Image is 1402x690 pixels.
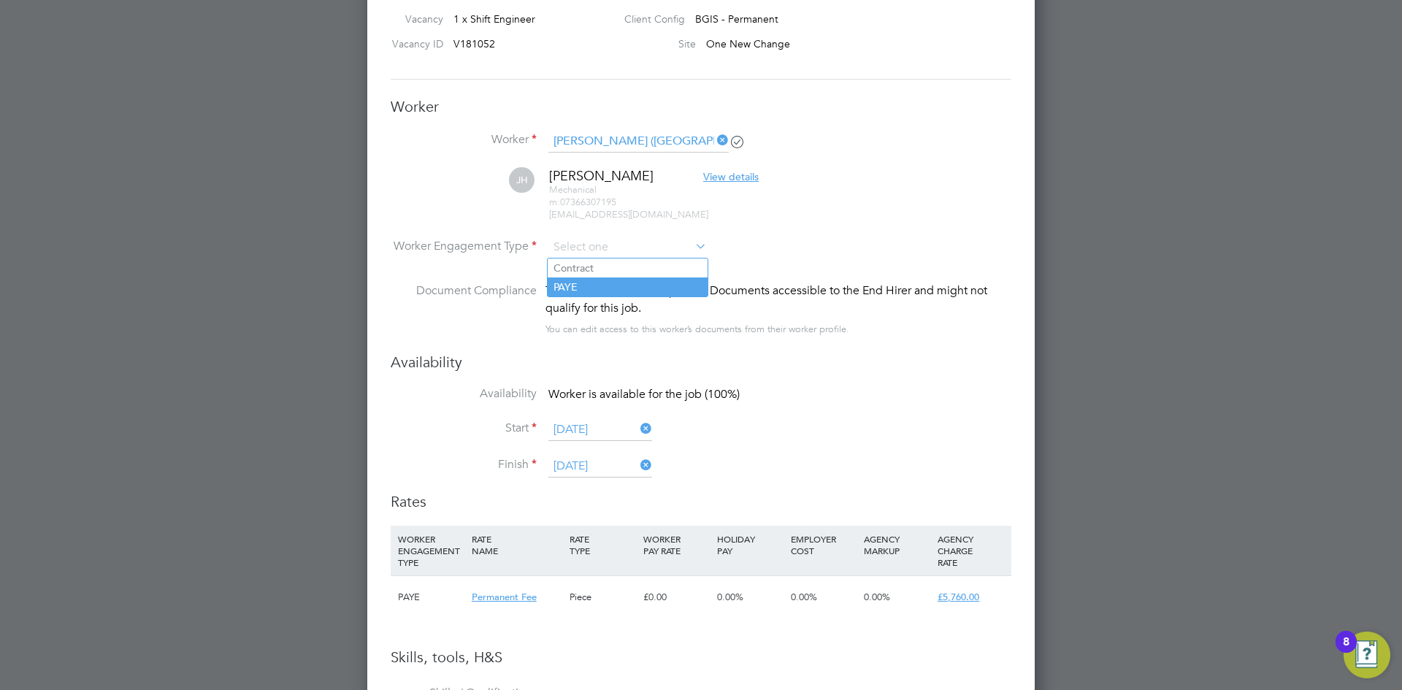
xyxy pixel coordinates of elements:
[391,97,1011,116] h3: Worker
[453,37,495,50] span: V181052
[1343,642,1349,661] div: 8
[549,196,616,208] span: 07366307195
[391,386,537,402] label: Availability
[394,526,468,575] div: WORKER ENGAGEMENT TYPE
[545,282,1011,317] div: This worker has no Compliance Documents accessible to the End Hirer and might not qualify for thi...
[549,183,597,196] span: Mechanical
[640,576,713,618] div: £0.00
[613,37,696,50] label: Site
[391,648,1011,667] h3: Skills, tools, H&S
[391,132,537,147] label: Worker
[717,591,743,603] span: 0.00%
[472,591,537,603] span: Permanent Fee
[453,12,535,26] span: 1 x Shift Engineer
[391,353,1011,372] h3: Availability
[566,576,640,618] div: Piece
[791,591,817,603] span: 0.00%
[391,457,537,472] label: Finish
[934,526,1008,575] div: AGENCY CHARGE RATE
[938,591,979,603] span: £5,760.00
[706,37,790,50] span: One New Change
[468,526,566,564] div: RATE NAME
[391,421,537,436] label: Start
[548,131,729,153] input: Search for...
[864,591,890,603] span: 0.00%
[549,208,708,221] span: [EMAIL_ADDRESS][DOMAIN_NAME]
[394,576,468,618] div: PAYE
[860,526,934,564] div: AGENCY MARKUP
[548,277,708,296] li: PAYE
[613,12,685,26] label: Client Config
[548,258,708,277] li: Contract
[548,387,740,402] span: Worker is available for the job (100%)
[549,196,560,208] span: m:
[391,492,1011,511] h3: Rates
[787,526,861,564] div: EMPLOYER COST
[545,321,849,338] div: You can edit access to this worker’s documents from their worker profile.
[703,170,759,183] span: View details
[566,526,640,564] div: RATE TYPE
[548,419,652,441] input: Select one
[391,239,537,254] label: Worker Engagement Type
[640,526,713,564] div: WORKER PAY RATE
[385,37,443,50] label: Vacancy ID
[385,12,443,26] label: Vacancy
[713,526,787,564] div: HOLIDAY PAY
[391,282,537,335] label: Document Compliance
[549,167,654,184] span: [PERSON_NAME]
[548,456,652,478] input: Select one
[1344,632,1390,678] button: Open Resource Center, 8 new notifications
[509,167,535,193] span: JH
[695,12,778,26] span: BGIS - Permanent
[548,237,707,258] input: Select one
